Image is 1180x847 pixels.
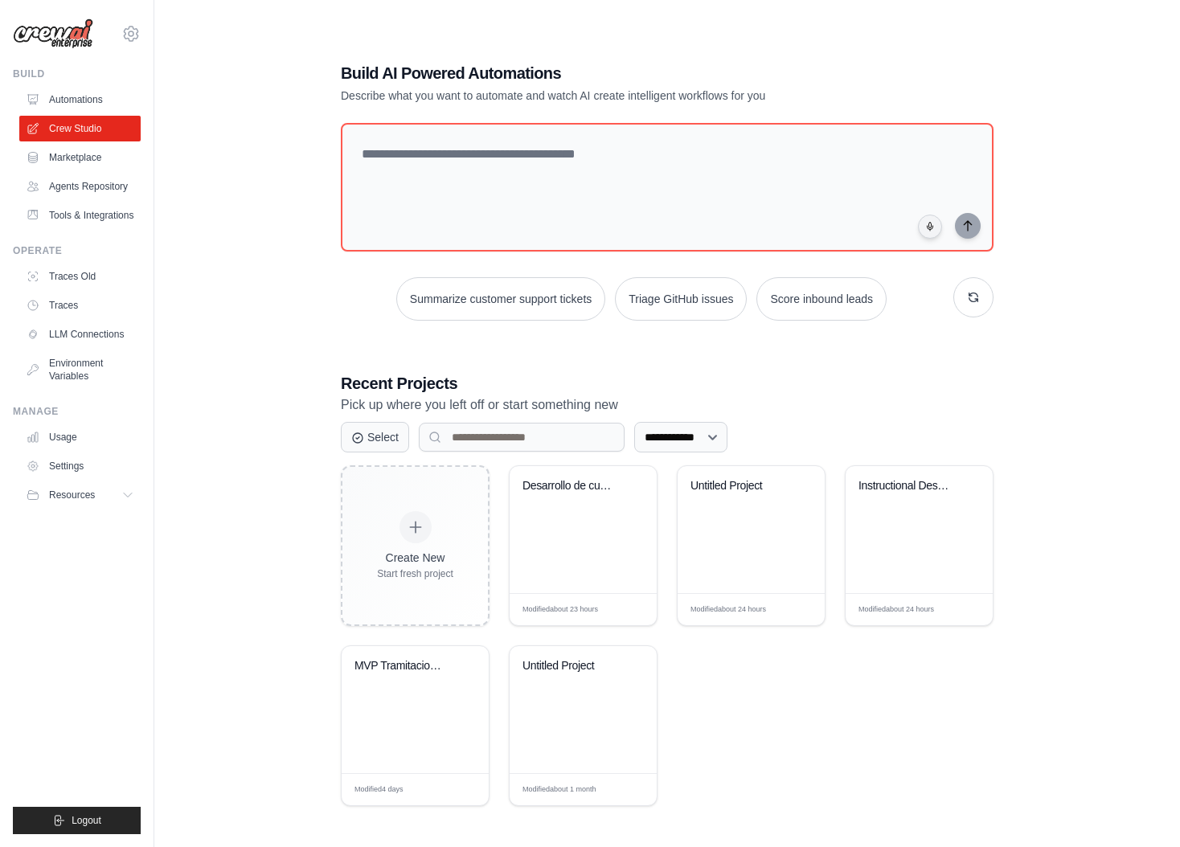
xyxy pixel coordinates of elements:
button: Click to speak your automation idea [918,215,942,239]
button: Get new suggestions [953,277,994,317]
div: Start fresh project [377,567,453,580]
div: Untitled Project [522,659,620,673]
img: Logo [13,18,93,49]
span: Resources [49,489,95,501]
a: Traces [19,293,141,318]
h1: Build AI Powered Automations [341,62,881,84]
a: Tools & Integrations [19,203,141,228]
button: Score inbound leads [756,277,887,321]
a: Traces Old [19,264,141,289]
span: Logout [72,814,101,827]
div: Operate [13,244,141,257]
button: Select [341,422,409,452]
h3: Recent Projects [341,372,994,395]
button: Logout [13,807,141,834]
span: Modified about 24 hours [858,604,934,616]
a: Crew Studio [19,116,141,141]
span: Modified 4 days [354,784,404,796]
a: Marketplace [19,145,141,170]
span: Modified about 24 hours [690,604,766,616]
div: MVP Tramitacion de Siniestros Auto [354,659,452,673]
a: Automations [19,87,141,113]
div: Untitled Project [690,479,788,493]
span: Edit [451,784,465,796]
span: Edit [787,604,801,616]
a: LLM Connections [19,321,141,347]
span: Modified about 1 month [522,784,596,796]
button: Summarize customer support tickets [396,277,605,321]
iframe: Chat Widget [1100,770,1180,847]
p: Describe what you want to automate and watch AI create intelligent workflows for you [341,88,881,104]
div: Create New [377,550,453,566]
div: Desarrollo de cursos de formacion [522,479,620,493]
a: Settings [19,453,141,479]
div: Widget de chat [1100,770,1180,847]
span: Edit [619,784,633,796]
div: Manage [13,405,141,418]
button: Resources [19,482,141,508]
span: Edit [955,604,969,616]
p: Pick up where you left off or start something new [341,395,994,415]
a: Usage [19,424,141,450]
span: Modified about 23 hours [522,604,598,616]
div: Instructional Design Automation - Complete Course Development [858,479,956,493]
span: Edit [619,604,633,616]
button: Triage GitHub issues [615,277,747,321]
a: Environment Variables [19,350,141,389]
a: Agents Repository [19,174,141,199]
div: Build [13,68,141,80]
